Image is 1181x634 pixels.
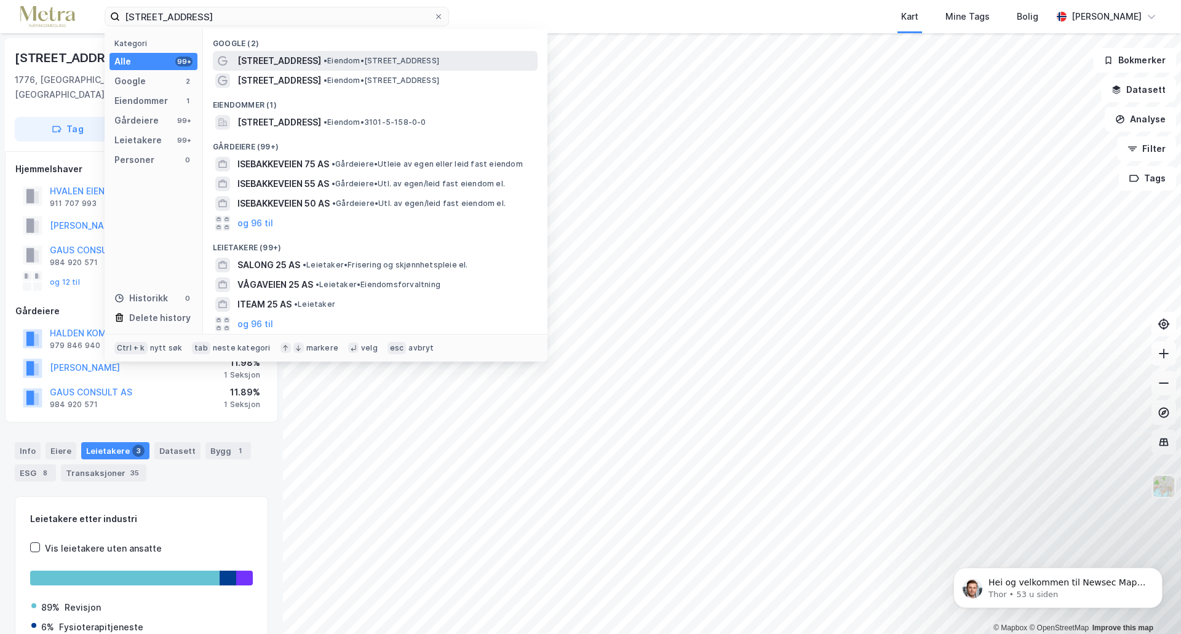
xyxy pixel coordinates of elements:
[203,233,547,255] div: Leietakere (99+)
[1117,137,1176,161] button: Filter
[237,317,273,331] button: og 96 til
[332,179,505,189] span: Gårdeiere • Utl. av egen/leid fast eiendom el.
[1072,9,1142,24] div: [PERSON_NAME]
[324,76,327,85] span: •
[1093,48,1176,73] button: Bokmerker
[1152,475,1175,498] img: Z
[234,445,246,457] div: 1
[332,199,506,208] span: Gårdeiere • Utl. av egen/leid fast eiendom el.
[39,467,51,479] div: 8
[332,159,335,168] span: •
[1092,624,1153,632] a: Improve this map
[388,342,407,354] div: esc
[114,342,148,354] div: Ctrl + k
[332,159,523,169] span: Gårdeiere • Utleie av egen eller leid fast eiendom
[20,6,75,28] img: metra-logo.256734c3b2bbffee19d4.png
[154,442,201,459] div: Datasett
[203,29,547,51] div: Google (2)
[114,113,159,128] div: Gårdeiere
[132,445,145,457] div: 3
[237,115,321,130] span: [STREET_ADDRESS]
[15,162,268,176] div: Hjemmelshaver
[15,117,121,141] button: Tag
[237,157,329,172] span: ISEBAKKEVEIEN 75 AS
[30,512,253,526] div: Leietakere etter industri
[50,199,97,208] div: 911 707 993
[54,47,212,58] p: Message from Thor, sent 53 u siden
[324,76,439,85] span: Eiendom • [STREET_ADDRESS]
[993,624,1027,632] a: Mapbox
[205,442,251,459] div: Bygg
[114,133,162,148] div: Leietakere
[224,400,260,410] div: 1 Seksjon
[1017,9,1038,24] div: Bolig
[192,342,210,354] div: tab
[15,304,268,319] div: Gårdeiere
[50,400,98,410] div: 984 920 571
[213,343,271,353] div: neste kategori
[237,176,329,191] span: ISEBAKKEVEIEN 55 AS
[175,116,193,125] div: 99+
[324,117,327,127] span: •
[65,600,101,615] div: Revisjon
[237,258,300,272] span: SALONG 25 AS
[1029,624,1089,632] a: OpenStreetMap
[303,260,468,270] span: Leietaker • Frisering og skjønnhetspleie el.
[15,464,56,481] div: ESG
[114,93,168,108] div: Eiendommer
[114,39,197,48] div: Kategori
[408,343,434,353] div: avbryt
[15,48,135,68] div: [STREET_ADDRESS]
[224,385,260,400] div: 11.89%
[294,299,335,309] span: Leietaker
[237,73,321,88] span: [STREET_ADDRESS]
[316,280,319,289] span: •
[935,542,1181,628] iframe: Intercom notifications melding
[224,370,260,380] div: 1 Seksjon
[1119,166,1176,191] button: Tags
[237,297,292,312] span: ITEAM 25 AS
[183,293,193,303] div: 0
[324,117,426,127] span: Eiendom • 3101-5-158-0-0
[237,196,330,211] span: ISEBAKKEVEIEN 50 AS
[175,57,193,66] div: 99+
[114,291,168,306] div: Historikk
[114,54,131,69] div: Alle
[324,56,439,66] span: Eiendom • [STREET_ADDRESS]
[237,277,313,292] span: VÅGAVEIEN 25 AS
[120,7,434,26] input: Søk på adresse, matrikkel, gårdeiere, leietakere eller personer
[128,467,141,479] div: 35
[175,135,193,145] div: 99+
[294,299,298,309] span: •
[41,600,60,615] div: 89%
[150,343,183,353] div: nytt søk
[81,442,149,459] div: Leietakere
[50,341,100,351] div: 979 846 940
[45,541,162,556] div: Vis leietakere uten ansatte
[237,216,273,231] button: og 96 til
[203,90,547,113] div: Eiendommer (1)
[332,199,336,208] span: •
[46,442,76,459] div: Eiere
[129,311,191,325] div: Delete history
[183,76,193,86] div: 2
[1101,77,1176,102] button: Datasett
[361,343,378,353] div: velg
[61,464,146,481] div: Transaksjoner
[306,343,338,353] div: markere
[316,280,440,290] span: Leietaker • Eiendomsforvaltning
[224,355,260,370] div: 11.98%
[50,258,98,267] div: 984 920 571
[237,53,321,68] span: [STREET_ADDRESS]
[203,132,547,154] div: Gårdeiere (99+)
[901,9,918,24] div: Kart
[15,73,207,102] div: 1776, [GEOGRAPHIC_DATA], [GEOGRAPHIC_DATA]
[332,179,335,188] span: •
[54,36,210,95] span: Hei og velkommen til Newsec Maps, [PERSON_NAME] 🥳 Om det er du lurer på så kan du enkelt chatte d...
[114,153,154,167] div: Personer
[1105,107,1176,132] button: Analyse
[15,442,41,459] div: Info
[303,260,306,269] span: •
